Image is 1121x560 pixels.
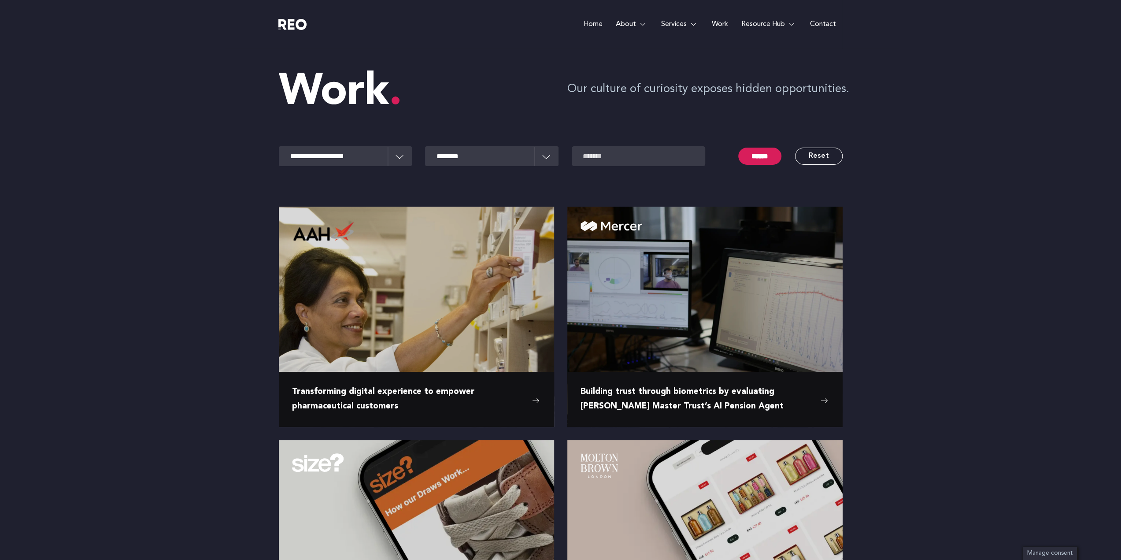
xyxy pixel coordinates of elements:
a: Building trust through biometrics by evaluating [PERSON_NAME] Master Trust’s AI Pension Agent [581,385,829,414]
span: Transforming digital experience to empower pharmaceutical customers [292,385,528,414]
span: Building trust through biometrics by evaluating [PERSON_NAME] Master Trust’s AI Pension Agent [581,385,816,414]
span: Work [279,70,402,115]
span: Manage consent [1027,550,1073,556]
p: Our culture of curiosity exposes hidden opportunities. [567,81,849,98]
a: Transforming digital experience to empower pharmaceutical customers [292,385,541,414]
a: Reset [795,148,843,165]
